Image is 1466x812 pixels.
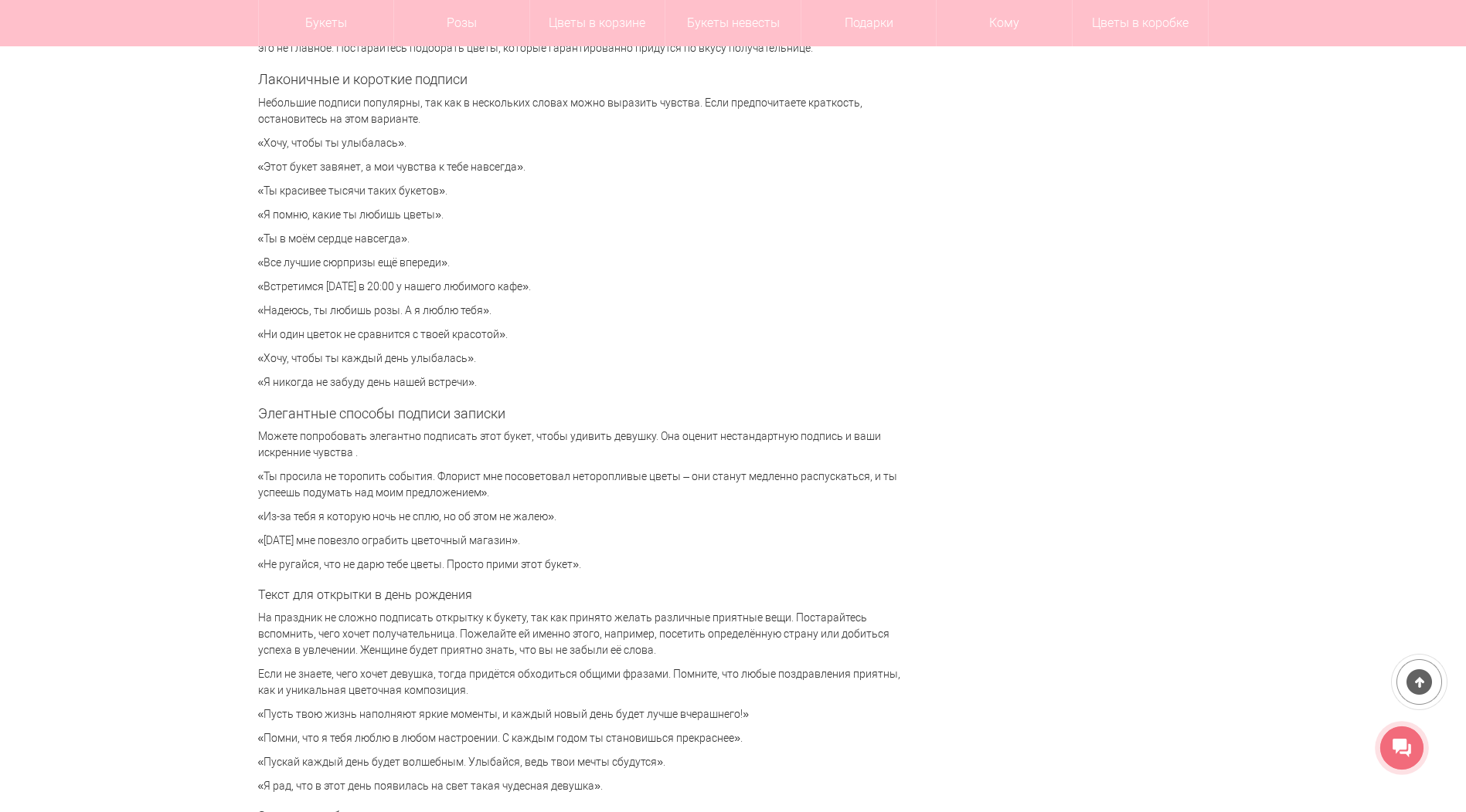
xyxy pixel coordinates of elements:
p: Можете попробовать элегантно подписать этот букет, чтобы удивить девушку. Она оценит нестандартну... [258,428,915,461]
p: «Встретимся [DATE] в 20:00 у нашего любимого кафе». [258,279,915,295]
p: «Из-за тебя я которую ночь не сплю, но об этом не жалею». [258,509,915,525]
p: «Я никогда не забуду день нашей встречи». [258,374,915,391]
h2: Лаконичные и короткие подписи [258,72,915,87]
p: «Не ругайся, что не дарю тебе цветы. Просто прими этот букет». [258,557,915,573]
p: «Я рад, что в этот день появилась на свет такая чудесная девушка». [258,778,915,794]
p: На праздник не сложно подписать открытку к букету, так как принято желать различные приятные вещи... [258,610,915,658]
p: «[DATE] мне повезло ограбить цветочный магазин». [258,533,915,549]
p: «Ты просила не торопить события. Флорист мне посоветовал неторопливые цветы – они станут медленно... [258,469,915,501]
p: «Этот букет завянет, а мои чувства к тебе навсегда». [258,159,915,175]
p: Если не знаете, чего хочет девушка, тогда придётся обходиться общими фразами. Помните, что любые ... [258,666,915,699]
p: «Надеюсь, ты любишь розы. А я люблю тебя». [258,303,915,319]
p: «Ни один цветок не сравнится с твоей красотой». [258,326,915,343]
p: «Я помню, какие ты любишь цветы». [258,207,915,223]
p: «Ты в моём сердце навсегда». [258,231,915,247]
h2: Элегантные способы подписи записки [258,406,915,421]
p: «Все лучшие сюрпризы ещё впереди». [258,255,915,271]
p: «Хочу, чтобы ты улыбалась». [258,135,915,151]
p: «Ты красивее тысячи таких букетов». [258,183,915,199]
h3: Текст для открытки в день рождения [258,588,915,602]
p: «Пускай каждый день будет волшебным. Улыбайся, ведь твои мечты сбудутся». [258,754,915,770]
p: «Помни, что я тебя люблю в любом настроении. С каждым годом ты становишься прекраснее». [258,730,915,746]
p: «Пусть твою жизнь наполняют яркие моменты, и каждый новый день будет лучше вчерашнего!» [258,706,915,722]
p: «Хочу, чтобы ты каждый день улыбалась». [258,350,915,367]
p: Небольшие подписи популярны, так как в нескольких словах можно выразить чувства. Если предпочитае... [258,95,915,127]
